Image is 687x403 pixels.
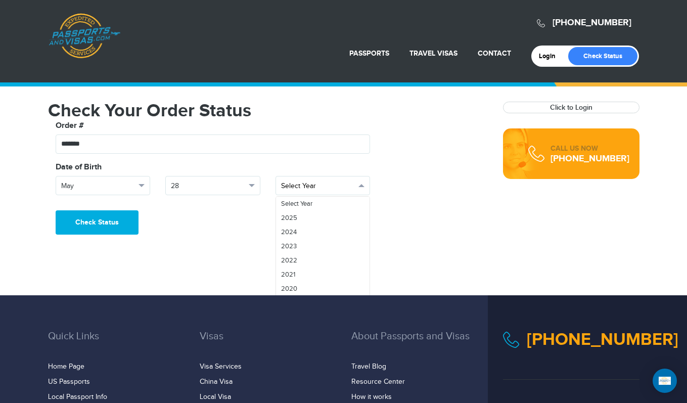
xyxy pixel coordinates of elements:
h1: Check Your Order Status [48,102,488,120]
a: [PHONE_NUMBER] [527,329,678,350]
span: May [61,181,136,191]
a: Contact [478,49,511,58]
h3: Visas [200,331,336,357]
button: 28 [165,176,260,195]
h3: Quick Links [48,331,185,357]
a: US Passports [48,378,90,386]
label: Date of Birth [56,161,102,173]
button: Check Status [56,210,139,235]
a: Login [539,52,563,60]
button: Select Year [276,176,371,195]
span: 28 [171,181,246,191]
button: May [56,176,151,195]
a: Home Page [48,363,84,371]
span: 2025 [281,214,297,222]
a: How it works [351,393,392,401]
a: Passports [349,49,389,58]
a: [PHONE_NUMBER] [553,17,631,28]
a: Visa Services [200,363,242,371]
a: China Visa [200,378,233,386]
a: Local Visa [200,393,231,401]
span: Select Year [281,200,312,208]
span: 2024 [281,228,297,236]
span: Select Year [281,181,356,191]
div: [PHONE_NUMBER] [551,154,629,164]
a: Click to Login [550,103,592,112]
a: Check Status [568,47,637,65]
a: Travel Visas [409,49,457,58]
span: 2020 [281,285,297,293]
a: Travel Blog [351,363,386,371]
span: 2023 [281,242,297,250]
a: Resource Center [351,378,405,386]
span: 2022 [281,256,297,264]
div: CALL US NOW [551,144,629,154]
div: Open Intercom Messenger [653,369,677,393]
h3: About Passports and Visas [351,331,488,357]
a: Passports & [DOMAIN_NAME] [49,13,120,59]
a: Local Passport Info [48,393,107,401]
label: Order # [56,120,84,132]
span: 2021 [281,271,295,279]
